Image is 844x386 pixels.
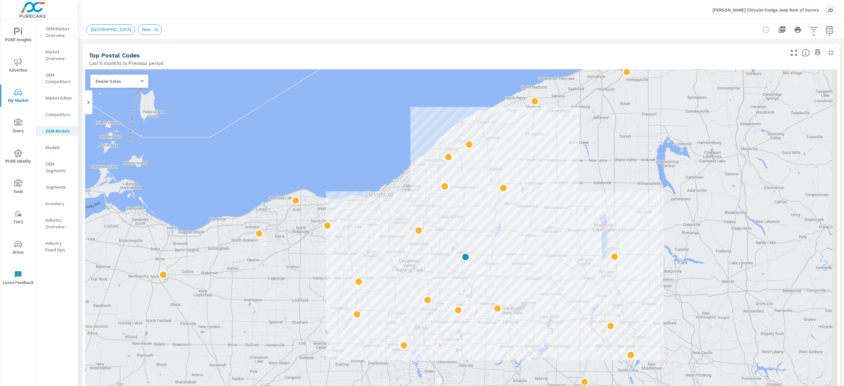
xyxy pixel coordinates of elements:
span: PURE Insights [2,28,34,44]
button: Make Fullscreen [789,48,799,58]
p: OEM Segments [45,161,73,174]
span: Save this to your personalized report [812,48,823,58]
span: Tools [2,179,34,196]
span: Leave Feedback [2,271,34,287]
div: Segments [36,182,78,192]
div: Models [36,143,78,152]
div: OEM Market Overview [36,24,78,40]
p: Segments [45,184,73,190]
div: Industry Overview [36,215,78,232]
div: New [138,24,162,35]
button: Select Date Range [823,23,836,36]
p: OEM Models [45,128,73,134]
div: Industry Fixed Ops [36,238,78,255]
span: My Market [2,88,34,105]
p: Market Editor [45,95,73,101]
p: Last 6 months vs Previous period [89,59,163,67]
div: JD [824,4,836,16]
p: OEM Market Overview [45,25,73,39]
p: Competitors [45,111,73,118]
p: Dealer Sales [96,78,138,84]
div: Market Overview [36,47,78,63]
span: Query [2,119,34,135]
p: Industry Overview [45,217,73,230]
div: nav menu [0,20,36,293]
div: Dealer Sales [90,78,143,84]
div: OEM Segments [36,159,78,176]
button: Minimize Widget [826,48,836,58]
p: [PERSON_NAME] Chrysler Dodge Jeep Ram of Aurora [712,7,819,13]
div: Market Editor [36,93,78,103]
p: Models [45,144,73,151]
div: Competitors [36,110,78,119]
div: OEM Competitors [36,70,78,86]
span: PURE Identity [2,149,34,165]
span: Tier2 [2,210,34,226]
span: Driver [2,240,34,256]
button: "Export Report to PDF" [775,23,789,36]
button: Apply Filters [807,23,820,36]
div: Inventory [36,199,78,209]
p: Market Overview [45,48,73,62]
span: Find the biggest opportunities in your market for your inventory. Understand by postal code where... [802,49,810,57]
div: OEM Models [36,126,78,136]
h5: Top Postal Codes [89,52,140,59]
p: OEM Competitors [45,72,73,85]
span: New [138,27,155,32]
p: Inventory [45,200,73,207]
span: Advertise [2,58,34,74]
p: Industry Fixed Ops [45,240,73,253]
span: [GEOGRAPHIC_DATA] [87,27,135,32]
